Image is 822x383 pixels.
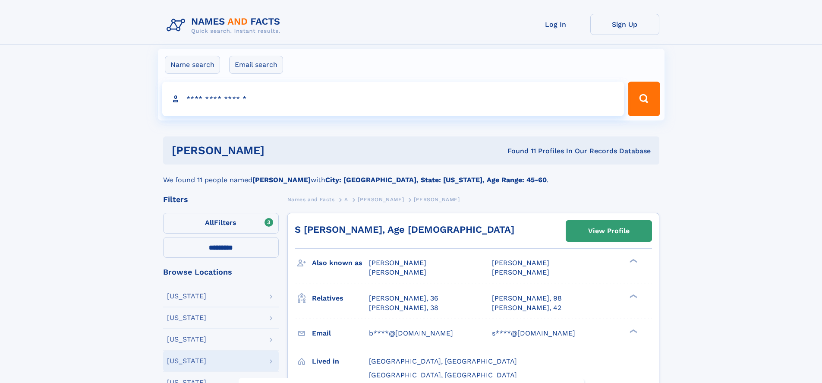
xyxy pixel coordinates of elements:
[344,194,348,205] a: A
[167,336,206,343] div: [US_STATE]
[627,328,638,334] div: ❯
[492,268,549,276] span: [PERSON_NAME]
[172,145,386,156] h1: [PERSON_NAME]
[369,294,438,303] a: [PERSON_NAME], 36
[627,258,638,264] div: ❯
[229,56,283,74] label: Email search
[590,14,659,35] a: Sign Up
[163,213,279,234] label: Filters
[162,82,624,116] input: search input
[287,194,335,205] a: Names and Facts
[358,196,404,203] span: [PERSON_NAME]
[163,196,279,203] div: Filters
[492,303,561,313] a: [PERSON_NAME], 42
[325,176,547,184] b: City: [GEOGRAPHIC_DATA], State: [US_STATE], Age Range: 45-60
[521,14,590,35] a: Log In
[163,165,659,185] div: We found 11 people named with .
[369,371,517,379] span: [GEOGRAPHIC_DATA], [GEOGRAPHIC_DATA]
[628,82,660,116] button: Search Button
[163,268,279,276] div: Browse Locations
[386,146,651,156] div: Found 11 Profiles In Our Records Database
[492,259,549,267] span: [PERSON_NAME]
[566,221,652,241] a: View Profile
[312,291,369,306] h3: Relatives
[312,326,369,341] h3: Email
[295,224,514,235] a: S [PERSON_NAME], Age [DEMOGRAPHIC_DATA]
[492,294,562,303] a: [PERSON_NAME], 98
[627,293,638,299] div: ❯
[358,194,404,205] a: [PERSON_NAME]
[312,256,369,270] h3: Also known as
[252,176,311,184] b: [PERSON_NAME]
[312,354,369,369] h3: Lived in
[344,196,348,203] span: A
[414,196,460,203] span: [PERSON_NAME]
[165,56,220,74] label: Name search
[588,221,630,241] div: View Profile
[167,358,206,364] div: [US_STATE]
[369,259,426,267] span: [PERSON_NAME]
[167,314,206,321] div: [US_STATE]
[369,268,426,276] span: [PERSON_NAME]
[205,218,214,227] span: All
[369,357,517,365] span: [GEOGRAPHIC_DATA], [GEOGRAPHIC_DATA]
[369,303,438,313] a: [PERSON_NAME], 38
[167,293,206,300] div: [US_STATE]
[163,14,287,37] img: Logo Names and Facts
